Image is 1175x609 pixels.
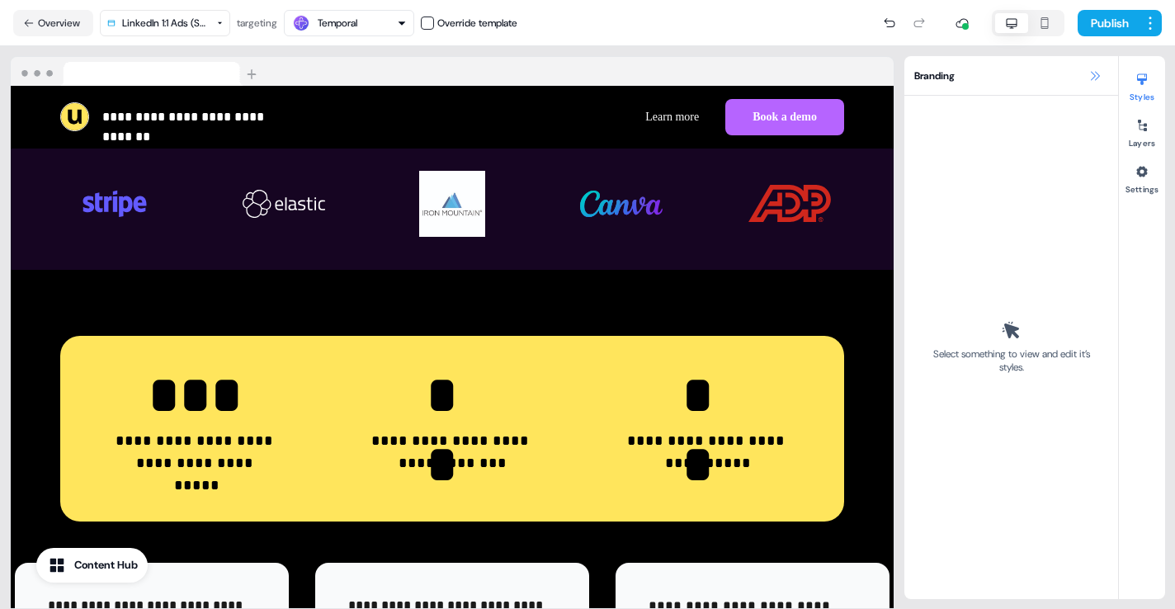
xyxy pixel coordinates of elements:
button: Layers [1119,112,1165,149]
button: Book a demo [725,99,844,135]
img: Image [73,171,156,237]
img: Image [243,171,325,237]
div: LinkedIn 1:1 Ads (Sales Play) Copy [122,15,210,31]
div: Select something to view and edit it’s styles. [927,347,1095,374]
img: Image [580,171,663,237]
img: Image [411,171,493,237]
button: Styles [1119,66,1165,102]
img: Browser topbar [11,57,264,87]
div: Learn moreBook a demo [459,99,844,135]
button: Settings [1119,158,1165,195]
div: Branding [904,56,1118,96]
div: Override template [437,15,517,31]
div: targeting [237,15,277,31]
img: Image [748,171,831,237]
button: Learn more [632,102,712,132]
div: Temporal [318,15,357,31]
div: Content Hub [74,557,138,574]
button: Temporal [284,10,414,36]
button: Content Hub [36,548,148,583]
button: Publish [1078,10,1139,36]
button: Overview [13,10,93,36]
